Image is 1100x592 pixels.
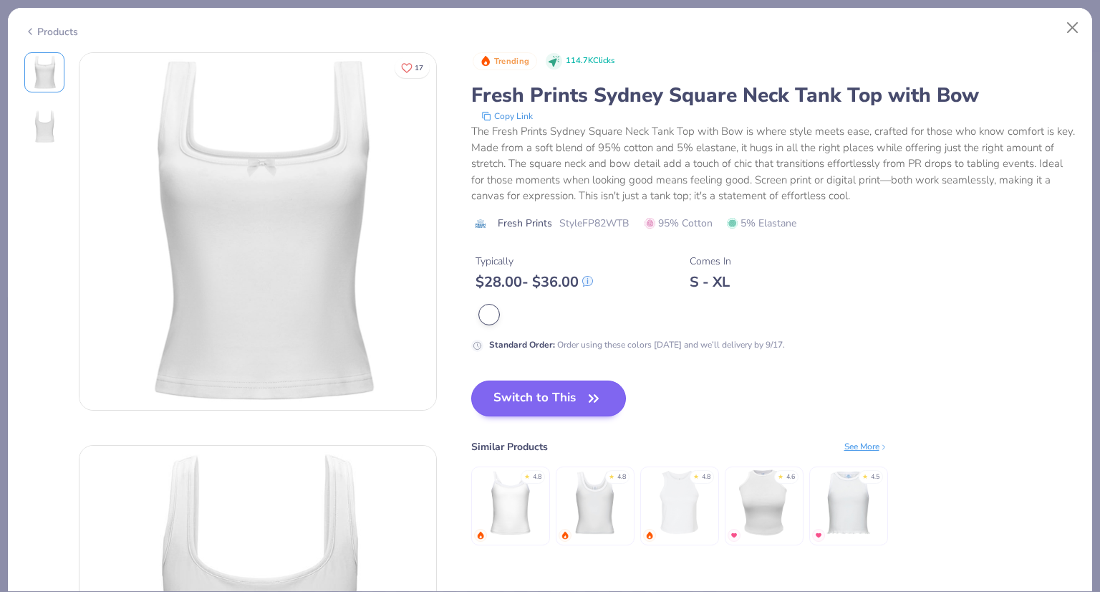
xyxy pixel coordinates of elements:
div: ★ [862,472,868,478]
span: Fresh Prints [498,216,552,231]
img: trending.gif [561,531,569,540]
div: ★ [524,472,530,478]
span: 17 [415,65,423,72]
span: Style FP82WTB [559,216,629,231]
div: The Fresh Prints Sydney Square Neck Tank Top with Bow is where style meets ease, crafted for thos... [471,123,1076,204]
div: Order using these colors [DATE] and we’ll delivery by 9/17. [489,338,785,351]
div: Products [24,24,78,39]
img: brand logo [471,218,491,229]
button: Switch to This [471,381,627,416]
div: Typically [476,254,593,269]
img: Front [27,55,62,90]
img: Bella + Canvas Ladies' Micro Ribbed Racerback Tank [645,469,713,537]
img: Front [79,53,436,410]
div: ★ [609,472,614,478]
div: 4.5 [871,472,879,482]
div: Fresh Prints Sydney Square Neck Tank Top with Bow [471,82,1076,109]
div: See More [844,440,888,453]
button: copy to clipboard [477,109,537,123]
button: Badge Button [473,52,537,71]
div: ★ [778,472,783,478]
span: 5% Elastane [727,216,796,231]
div: $ 28.00 - $ 36.00 [476,273,593,291]
div: 4.6 [786,472,795,482]
img: Fresh Prints Marilyn Tank Top [730,469,798,537]
img: trending.gif [645,531,654,540]
img: MostFav.gif [814,531,823,540]
strong: Standard Order : [489,339,555,350]
div: 4.8 [533,472,541,482]
img: MostFav.gif [730,531,738,540]
div: Comes In [690,254,731,269]
img: Fresh Prints Sasha Crop Top [814,469,882,537]
div: S - XL [690,273,731,291]
span: 95% Cotton [645,216,713,231]
div: 4.8 [617,472,626,482]
button: Like [395,57,430,78]
img: Trending sort [480,55,491,67]
div: Similar Products [471,439,548,454]
span: Trending [494,57,529,65]
img: Back [27,110,62,144]
div: ★ [693,472,699,478]
img: Fresh Prints Sunset Blvd Ribbed Scoop Tank Top [561,469,629,537]
div: 4.8 [702,472,710,482]
button: Close [1059,14,1086,42]
span: 114.7K Clicks [566,55,614,67]
img: trending.gif [476,531,485,540]
img: Fresh Prints Cali Camisole Top [476,469,544,537]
